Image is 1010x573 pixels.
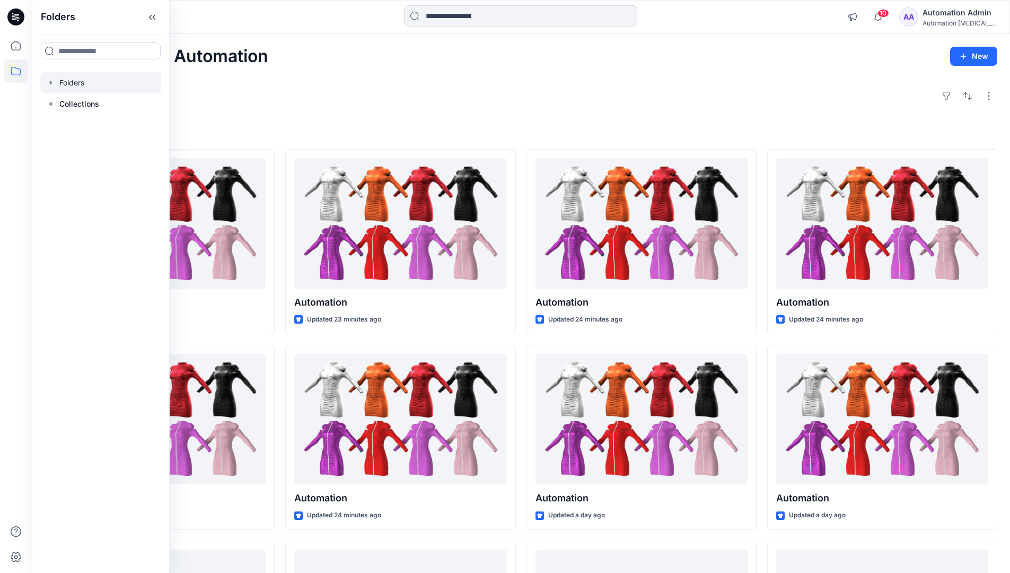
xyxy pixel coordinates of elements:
p: Automation [776,491,988,506]
div: Automation [MEDICAL_DATA]... [923,19,997,27]
a: Automation [294,354,506,485]
a: Automation [535,354,748,485]
p: Automation [535,295,748,310]
p: Collections [59,98,99,110]
div: Automation Admin [923,6,997,19]
p: Automation [294,295,506,310]
a: Automation [535,158,748,289]
p: Updated a day ago [789,510,846,521]
span: 10 [877,9,889,18]
button: New [950,47,997,66]
p: Updated 23 minutes ago [307,314,381,325]
p: Automation [294,491,506,506]
a: Automation [776,354,988,485]
a: Automation [776,158,988,289]
p: Updated 24 minutes ago [548,314,622,325]
p: Updated a day ago [548,510,605,521]
div: AA [899,7,918,27]
a: Automation [294,158,506,289]
p: Updated 24 minutes ago [307,510,381,521]
p: Automation [776,295,988,310]
h4: Styles [45,126,997,138]
p: Updated 24 minutes ago [789,314,863,325]
p: Automation [535,491,748,506]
